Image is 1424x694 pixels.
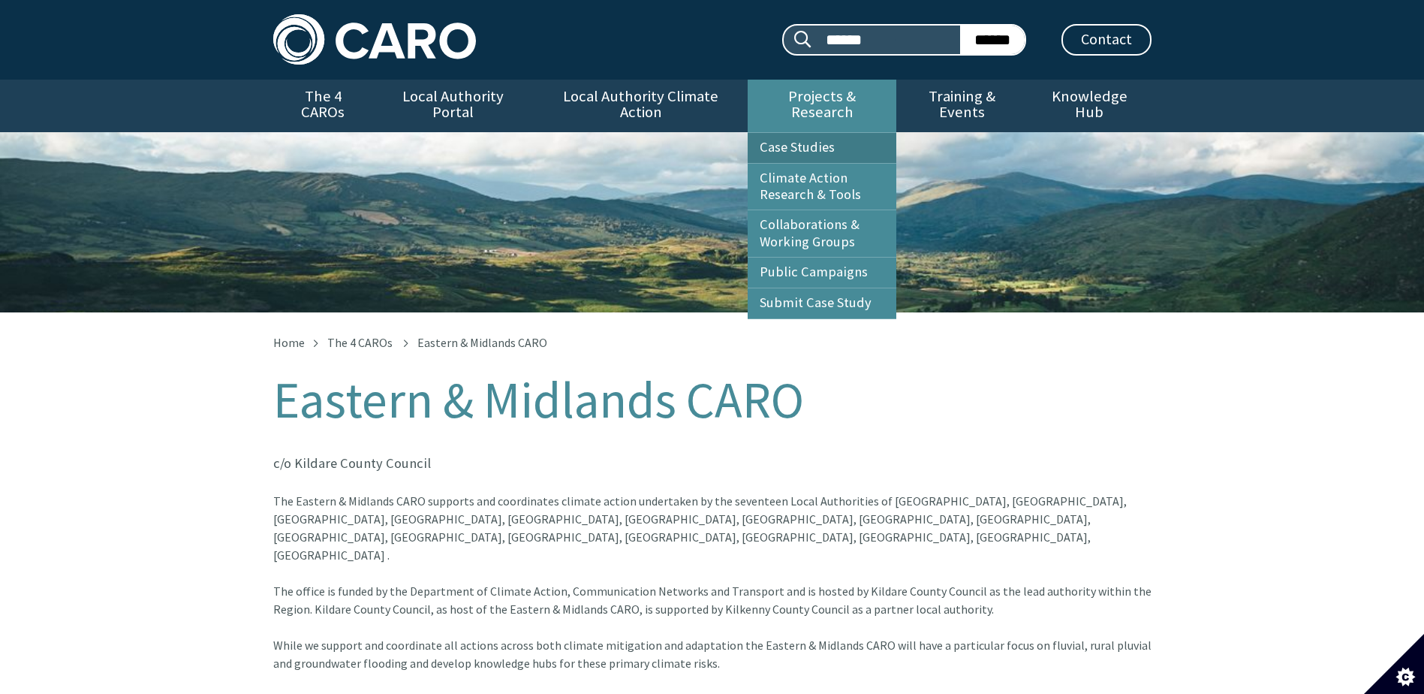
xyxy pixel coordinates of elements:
a: Training & Events [896,80,1028,132]
a: Local Authority Climate Action [534,80,748,132]
a: Local Authority Portal [373,80,534,132]
a: Climate Action Research & Tools [748,164,896,210]
font: The Eastern & Midlands CARO supports and coordinates climate action undertaken by the seventeen L... [273,493,1152,617]
a: Public Campaigns [748,258,896,288]
a: The 4 CAROs [273,80,373,132]
button: Set cookie preferences [1364,634,1424,694]
span: Eastern & Midlands CARO [417,335,547,350]
a: Projects & Research [748,80,896,132]
a: Home [273,335,305,350]
a: Case Studies [748,133,896,163]
a: Contact [1061,24,1152,56]
a: Knowledge Hub [1028,80,1151,132]
a: The 4 CAROs [327,335,393,350]
a: Submit Case Study [748,288,896,318]
a: Collaborations & Working Groups [748,210,896,257]
h1: Eastern & Midlands CARO [273,373,1152,428]
p: c/o Kildare County Council [273,452,1152,474]
img: Caro logo [273,14,476,65]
